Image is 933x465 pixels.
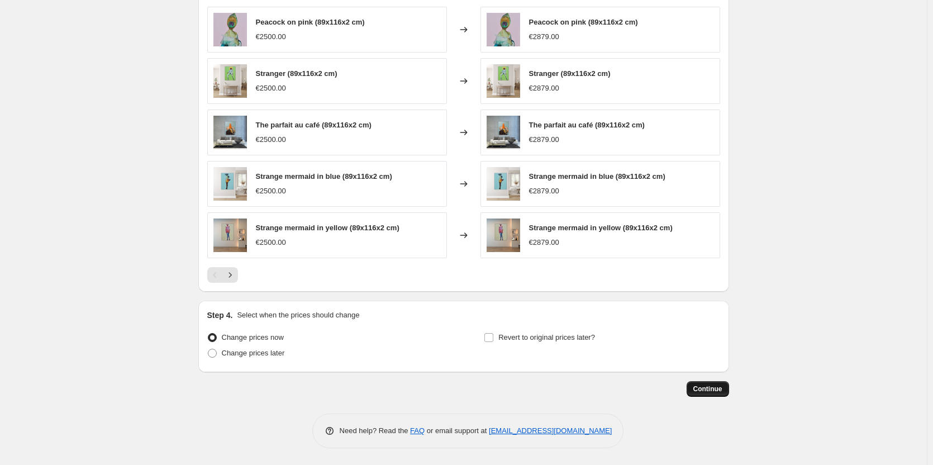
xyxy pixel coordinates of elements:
div: €2500.00 [256,83,286,94]
span: or email support at [425,426,489,435]
span: Strange mermaid in yellow (89x116x2 cm) [256,224,399,232]
div: €2879.00 [529,186,559,197]
img: Ontwerp_zonder_titel_12_80x.png [487,219,520,252]
div: €2879.00 [529,134,559,145]
span: Peacock on pink (89x116x2 cm) [256,18,365,26]
div: €2500.00 [256,186,286,197]
img: Ontwerp_zonder_titel_4_80x.png [213,116,247,149]
img: Ontwerp_zonder_titel_12_80x.png [213,219,247,252]
div: €2500.00 [256,237,286,248]
div: €2879.00 [529,237,559,248]
img: Ontwerp_zonder_titel_4_80x.png [487,116,520,149]
div: €2879.00 [529,83,559,94]
a: [EMAIL_ADDRESS][DOMAIN_NAME] [489,426,612,435]
div: €2500.00 [256,134,286,145]
div: €2500.00 [256,31,286,42]
a: FAQ [410,426,425,435]
span: Stranger (89x116x2 cm) [256,69,337,78]
div: €2879.00 [529,31,559,42]
span: Strange mermaid in blue (89x116x2 cm) [256,172,392,181]
span: Revert to original prices later? [498,333,595,341]
span: Change prices later [222,349,285,357]
span: The parfait au café (89x116x2 cm) [529,121,645,129]
img: Ontwerp_zonder_titel_15_80x.png [487,167,520,201]
img: Stranger_80x.png [487,64,520,98]
img: Ontwerp_zonder_titel_15_80x.png [213,167,247,201]
span: Peacock on pink (89x116x2 cm) [529,18,638,26]
button: Next [222,267,238,283]
span: Need help? Read the [340,426,411,435]
span: Stranger (89x116x2 cm) [529,69,611,78]
span: Continue [693,385,722,393]
p: Select when the prices should change [237,310,359,321]
span: Strange mermaid in yellow (89x116x2 cm) [529,224,673,232]
img: IMG_0709_80x.jpg [487,13,520,46]
nav: Pagination [207,267,238,283]
button: Continue [687,381,729,397]
h2: Step 4. [207,310,233,321]
span: The parfait au café (89x116x2 cm) [256,121,372,129]
img: IMG_0709_80x.jpg [213,13,247,46]
span: Strange mermaid in blue (89x116x2 cm) [529,172,665,181]
img: Stranger_80x.png [213,64,247,98]
span: Change prices now [222,333,284,341]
